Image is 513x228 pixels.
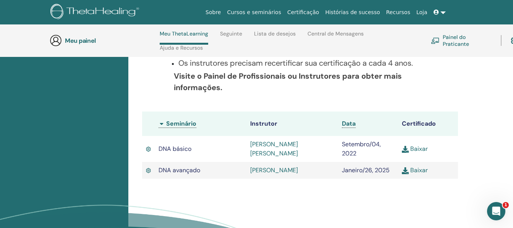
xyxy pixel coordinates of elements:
[220,31,242,43] a: Seguinte
[50,34,62,47] img: generic-user-icon.jpg
[322,5,383,19] a: Histórias de sucesso
[160,31,208,45] a: Meu ThetaLearning
[224,5,284,19] a: Cursos e seminários
[503,202,509,208] span: 1
[178,57,430,69] p: Os instrutores precisam recertificar sua certificação a cada 4 anos.
[146,167,151,174] img: Active Certificate
[307,31,364,43] a: Central de Mensagens
[402,167,409,174] img: download.svg
[250,166,298,174] a: [PERSON_NAME]
[402,146,409,153] img: download.svg
[383,5,413,19] a: Recursos
[65,37,141,44] h3: Meu painel
[443,34,492,47] font: Painel do Praticante
[284,5,322,19] a: Certificação
[431,32,492,49] a: Painel do Praticante
[431,37,440,44] img: chalkboard-teacher.svg
[146,146,151,153] img: Active Certificate
[338,136,398,162] td: Setembro/04, 2022
[159,145,191,153] span: DNA básico
[338,162,398,179] td: Janeiro/26, 2025
[254,31,296,43] a: Lista de desejos
[402,145,428,153] a: Baixar
[342,120,356,128] a: Data
[250,140,298,157] a: [PERSON_NAME] [PERSON_NAME]
[174,71,402,92] b: Visite o Painel de Profissionais ou Instrutores para obter mais informações.
[398,112,458,136] th: Certificado
[159,166,200,174] span: DNA avançado
[50,4,142,21] img: logo.png
[246,112,338,136] th: Instrutor
[160,45,203,57] a: Ajuda e Recursos
[413,5,430,19] a: Loja
[402,166,428,174] a: Baixar
[202,5,224,19] a: Sobre
[487,202,505,220] iframe: Intercom live chat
